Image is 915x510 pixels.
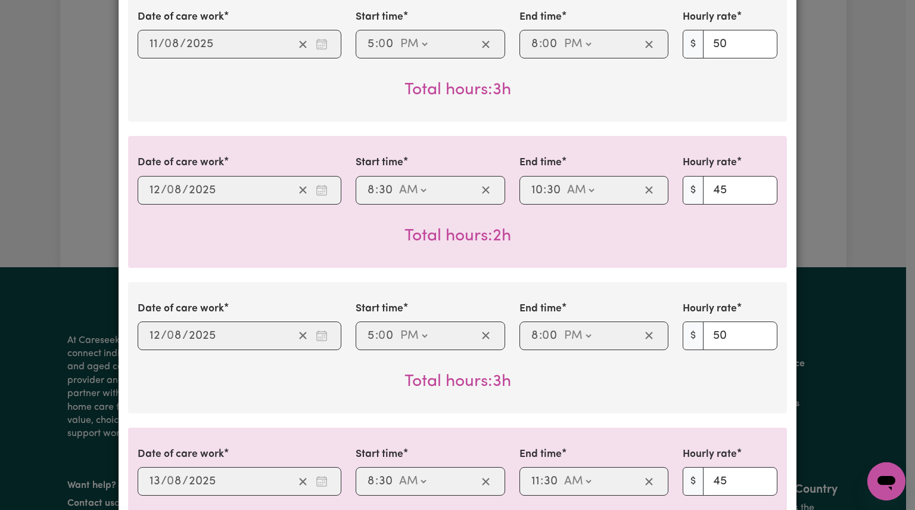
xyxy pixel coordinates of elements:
span: : [375,184,378,197]
span: 0 [378,330,385,342]
span: / [158,38,164,51]
input: ---- [186,35,214,53]
input: -- [367,327,375,345]
input: ---- [188,181,216,199]
span: $ [683,467,704,496]
button: Clear date [294,472,312,490]
span: : [543,184,546,197]
span: / [182,184,188,197]
input: -- [149,181,161,199]
button: Clear date [294,35,312,53]
button: Enter the date of care work [312,472,331,490]
input: -- [367,35,375,53]
span: $ [683,322,704,350]
span: / [161,184,167,197]
input: -- [543,327,558,345]
input: -- [167,327,182,345]
input: -- [165,35,180,53]
label: End time [519,447,562,462]
input: -- [531,327,539,345]
label: Hourly rate [683,155,737,171]
span: Total hours worked: 3 hours [404,82,511,98]
label: End time [519,301,562,317]
input: -- [167,472,182,490]
input: -- [149,35,158,53]
span: / [161,329,167,342]
input: -- [531,472,540,490]
input: -- [167,181,182,199]
input: -- [531,35,539,53]
label: Start time [356,10,403,25]
span: : [375,329,378,342]
span: 0 [167,475,174,487]
label: Start time [356,301,403,317]
input: -- [378,181,393,199]
span: Total hours worked: 3 hours [404,373,511,390]
button: Enter the date of care work [312,35,331,53]
input: -- [379,327,394,345]
button: Enter the date of care work [312,181,331,199]
span: / [182,329,188,342]
label: Hourly rate [683,10,737,25]
iframe: Button to launch messaging window [867,462,905,500]
label: End time [519,155,562,171]
button: Clear date [294,181,312,199]
label: Date of care work [138,447,224,462]
span: $ [683,30,704,58]
label: Date of care work [138,10,224,25]
input: -- [543,472,558,490]
span: Total hours worked: 2 hours [404,228,511,245]
input: -- [379,35,394,53]
span: 0 [167,184,174,196]
label: Date of care work [138,155,224,171]
label: End time [519,10,562,25]
span: : [375,38,378,51]
span: / [182,475,188,488]
input: -- [367,181,375,199]
span: : [539,329,542,342]
label: Date of care work [138,301,224,317]
span: : [540,475,543,488]
input: -- [149,327,161,345]
input: -- [378,472,393,490]
input: ---- [188,327,216,345]
input: -- [531,181,543,199]
span: 0 [164,38,172,50]
input: -- [543,35,558,53]
span: $ [683,176,704,205]
input: -- [149,472,161,490]
input: ---- [188,472,216,490]
input: -- [546,181,561,199]
label: Start time [356,155,403,171]
span: 0 [378,38,385,50]
span: 0 [542,330,549,342]
span: 0 [167,330,174,342]
label: Start time [356,447,403,462]
label: Hourly rate [683,447,737,462]
span: / [161,475,167,488]
button: Clear date [294,327,312,345]
button: Enter the date of care work [312,327,331,345]
span: 0 [542,38,549,50]
span: : [375,475,378,488]
label: Hourly rate [683,301,737,317]
input: -- [367,472,375,490]
span: : [539,38,542,51]
span: / [180,38,186,51]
